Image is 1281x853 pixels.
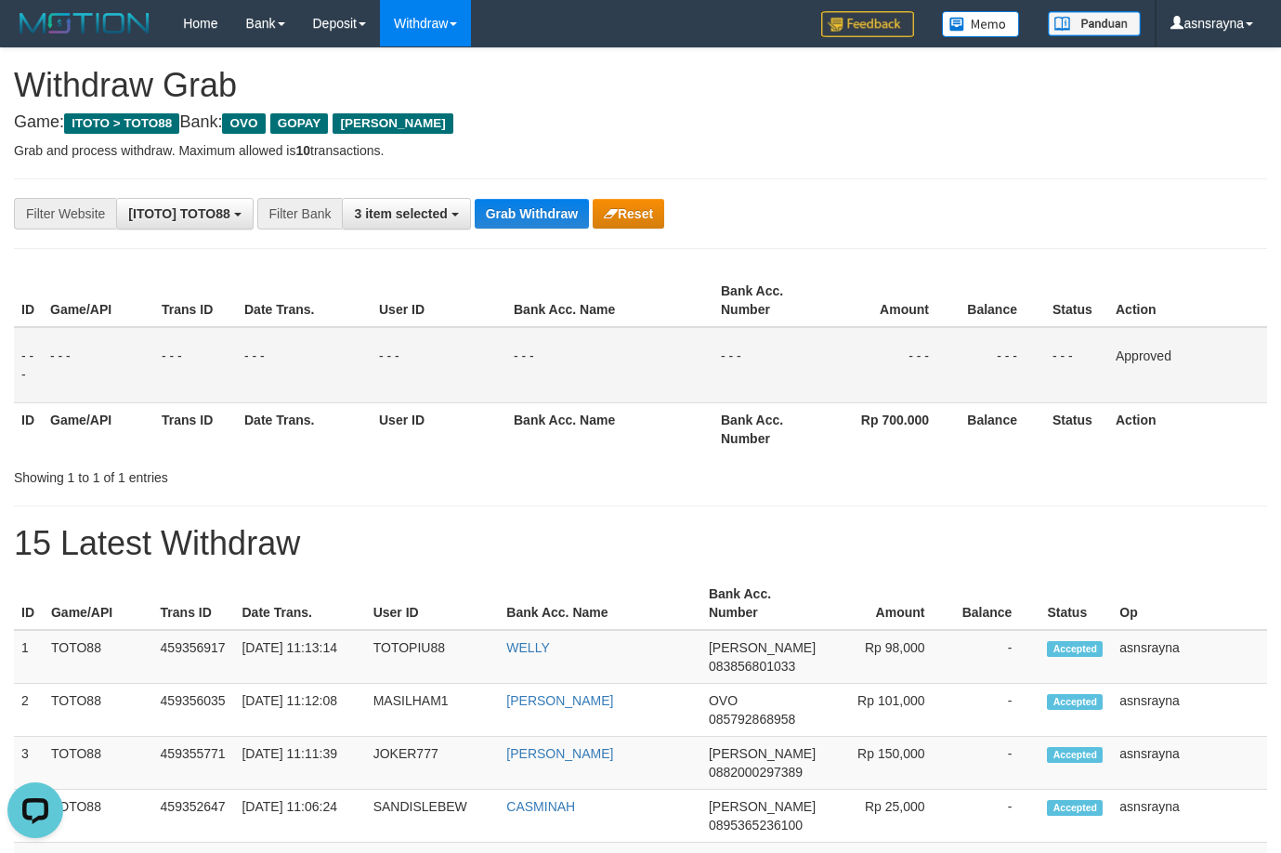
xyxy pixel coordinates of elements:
td: - - - [372,327,506,403]
img: Feedback.jpg [821,11,914,37]
td: Rp 98,000 [823,630,952,684]
th: Date Trans. [237,402,372,455]
th: User ID [372,402,506,455]
th: Game/API [44,577,153,630]
th: Trans ID [154,274,237,327]
td: - - - [1045,327,1108,403]
td: 459356035 [153,684,235,737]
td: MASILHAM1 [366,684,500,737]
td: TOTO88 [44,684,153,737]
img: MOTION_logo.png [14,9,155,37]
td: SANDISLEBEW [366,790,500,843]
th: Action [1108,402,1267,455]
th: Balance [953,577,1040,630]
td: - [953,737,1040,790]
th: Action [1108,274,1267,327]
span: Copy 083856801033 to clipboard [709,659,795,674]
img: Button%20Memo.svg [942,11,1020,37]
h1: 15 Latest Withdraw [14,525,1267,562]
button: Reset [593,199,664,229]
td: TOTO88 [44,737,153,790]
button: Grab Withdraw [475,199,589,229]
th: Status [1045,274,1108,327]
th: Game/API [43,402,154,455]
td: - - - [14,327,43,403]
td: - - - [957,327,1045,403]
h4: Game: Bank: [14,113,1267,132]
td: TOTOPIU88 [366,630,500,684]
span: Copy 0882000297389 to clipboard [709,765,803,780]
td: - - - [237,327,372,403]
td: 459352647 [153,790,235,843]
strong: 10 [295,143,310,158]
span: [PERSON_NAME] [709,799,816,814]
td: - [953,630,1040,684]
td: 459356917 [153,630,235,684]
td: TOTO88 [44,790,153,843]
td: - - - [713,327,825,403]
span: [PERSON_NAME] [709,746,816,761]
th: Balance [957,402,1045,455]
span: OVO [222,113,265,134]
th: Balance [957,274,1045,327]
td: - [953,684,1040,737]
td: Rp 25,000 [823,790,952,843]
button: [ITOTO] TOTO88 [116,198,253,230]
th: Trans ID [154,402,237,455]
a: CASMINAH [506,799,575,814]
a: [PERSON_NAME] [506,693,613,708]
td: 2 [14,684,44,737]
span: OVO [709,693,738,708]
span: 3 item selected [354,206,447,221]
th: Bank Acc. Number [701,577,823,630]
span: Accepted [1047,694,1103,710]
span: Accepted [1047,747,1103,763]
span: Accepted [1047,641,1103,657]
td: TOTO88 [44,630,153,684]
th: Amount [823,577,952,630]
span: Copy 085792868958 to clipboard [709,712,795,727]
td: Rp 101,000 [823,684,952,737]
th: Bank Acc. Name [506,402,713,455]
th: Bank Acc. Name [499,577,701,630]
th: User ID [372,274,506,327]
th: Rp 700.000 [825,402,957,455]
p: Grab and process withdraw. Maximum allowed is transactions. [14,141,1267,160]
span: Copy 0895365236100 to clipboard [709,818,803,833]
td: 1 [14,630,44,684]
td: - - - [43,327,154,403]
td: - - - [154,327,237,403]
button: 3 item selected [342,198,470,230]
th: ID [14,274,43,327]
td: - [953,790,1040,843]
span: Accepted [1047,800,1103,816]
th: Status [1039,577,1112,630]
button: Open LiveChat chat widget [7,7,63,63]
td: Rp 150,000 [823,737,952,790]
td: - - - [506,327,713,403]
td: [DATE] 11:11:39 [234,737,365,790]
td: [DATE] 11:13:14 [234,630,365,684]
div: Filter Website [14,198,116,230]
img: panduan.png [1048,11,1141,36]
span: [PERSON_NAME] [709,640,816,655]
th: Game/API [43,274,154,327]
a: [PERSON_NAME] [506,746,613,761]
span: ITOTO > TOTO88 [64,113,179,134]
th: Bank Acc. Number [713,402,825,455]
td: [DATE] 11:12:08 [234,684,365,737]
td: 459355771 [153,737,235,790]
th: Date Trans. [234,577,365,630]
span: GOPAY [270,113,329,134]
td: asnsrayna [1112,790,1267,843]
span: [ITOTO] TOTO88 [128,206,229,221]
td: - - - [825,327,957,403]
td: asnsrayna [1112,737,1267,790]
th: User ID [366,577,500,630]
td: asnsrayna [1112,684,1267,737]
th: Bank Acc. Name [506,274,713,327]
a: WELLY [506,640,549,655]
th: Amount [825,274,957,327]
th: ID [14,402,43,455]
td: Approved [1108,327,1267,403]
